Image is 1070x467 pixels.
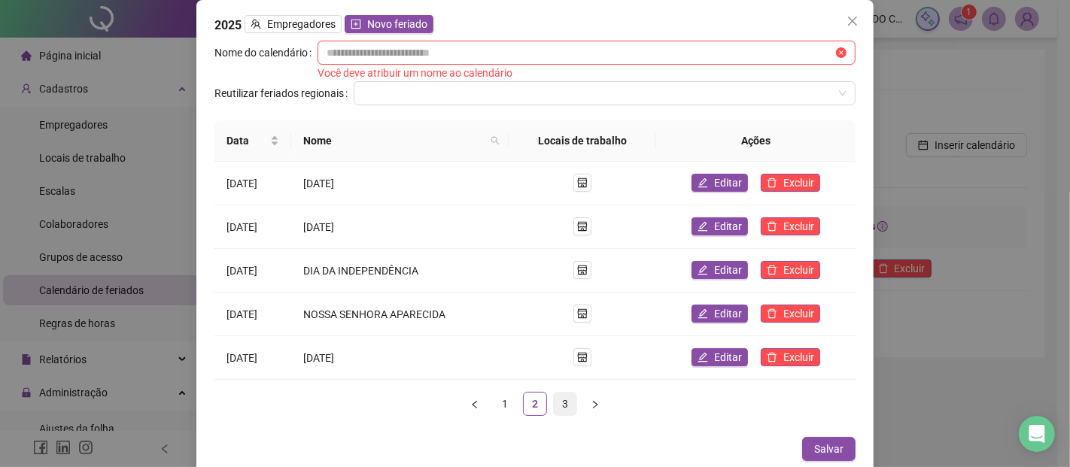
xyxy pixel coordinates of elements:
button: Editar [692,174,748,192]
span: Editar [714,218,742,235]
button: Close [840,9,865,33]
label: Nome do calendário [214,41,318,65]
span: delete [767,265,777,275]
span: Excluir [783,305,814,322]
button: Excluir [761,174,820,192]
span: Editar [714,305,742,322]
span: shop [577,308,588,319]
div: Open Intercom Messenger [1019,416,1055,452]
div: Você deve atribuir um nome ao calendário [318,65,856,81]
span: shop [577,265,588,275]
span: shop [577,221,588,232]
div: [DATE] [226,262,279,279]
div: [DATE] [226,350,279,366]
span: Editar [714,349,742,365]
li: Página anterior [463,392,487,416]
span: edit [698,352,708,362]
span: Data [226,132,267,149]
span: [DATE] [303,352,334,364]
span: edit [698,308,708,319]
span: [DATE] [303,177,334,190]
li: Próxima página [583,392,607,416]
span: shop [577,177,588,188]
span: right [591,400,600,409]
div: [DATE] [226,219,279,235]
div: Locais de trabalho [521,132,644,149]
li: 1 [493,392,517,416]
span: NOSSA SENHORA APARECIDA [303,308,445,320]
span: delete [767,177,777,188]
button: Novo feriado [345,15,433,33]
button: Salvar [802,437,856,461]
span: edit [698,221,708,232]
button: left [463,392,487,416]
span: Editar [714,262,742,278]
li: 2 [523,392,547,416]
span: plus-square [351,19,361,29]
span: Salvar [814,441,844,457]
a: 1 [494,393,516,415]
span: Novo feriado [367,16,427,32]
span: Excluir [783,262,814,278]
button: Excluir [761,305,820,323]
span: search [488,129,503,152]
button: Editar [692,217,748,235]
span: Excluir [783,349,814,365]
th: Data [214,120,291,162]
label: Reutilizar feriados regionais [214,81,354,105]
div: [DATE] [226,306,279,323]
button: Excluir [761,348,820,366]
a: 2 [524,393,546,415]
button: Excluir [761,261,820,279]
span: close [847,15,859,27]
span: delete [767,352,777,362]
button: Editar [692,348,748,366]
span: [DATE] [303,221,334,233]
div: 2025 [214,15,856,35]
button: right [583,392,607,416]
button: Empregadores [245,15,342,33]
span: delete [767,221,777,232]
button: Excluir [761,217,820,235]
li: 3 [553,392,577,416]
span: edit [698,265,708,275]
span: shop [577,352,588,362]
button: Editar [692,261,748,279]
span: search [491,136,500,145]
div: Ações [668,132,844,149]
a: 3 [554,393,576,415]
span: delete [767,308,777,319]
span: Excluir [783,174,814,191]
span: edit [698,177,708,188]
span: Excluir [783,218,814,235]
span: DIA DA INDEPENDÊNCIA [303,265,418,277]
span: left [470,400,479,409]
span: Empregadores [267,16,336,32]
span: team [251,19,261,29]
span: Nome [303,132,485,149]
span: Editar [714,174,742,191]
button: Editar [692,305,748,323]
div: [DATE] [226,175,279,192]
